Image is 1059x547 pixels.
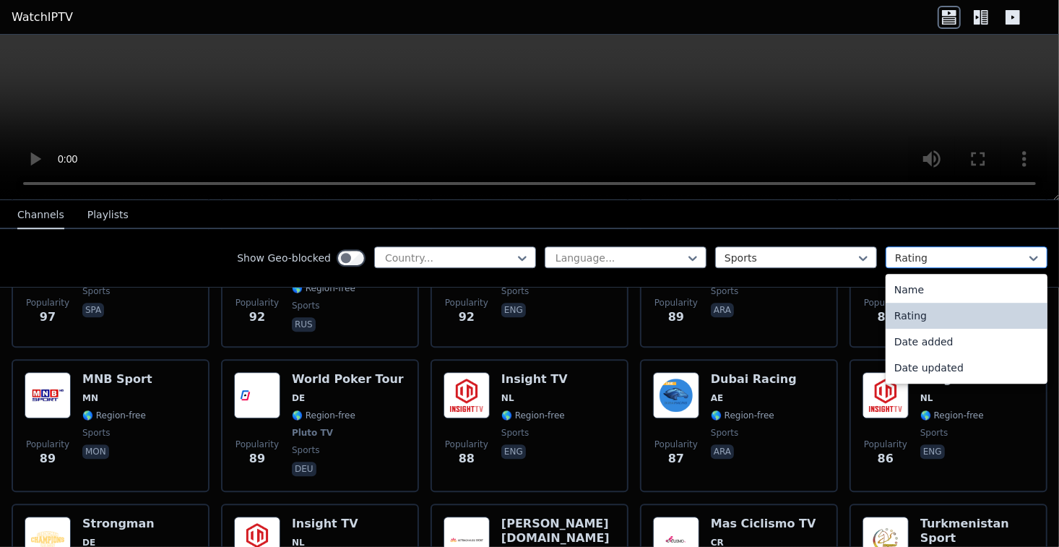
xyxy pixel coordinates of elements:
[711,303,734,317] p: ara
[654,439,698,450] span: Popularity
[653,372,699,418] img: Dubai Racing
[711,285,738,297] span: sports
[82,444,109,459] p: mon
[501,444,526,459] p: eng
[445,297,488,309] span: Popularity
[654,297,698,309] span: Popularity
[82,427,110,439] span: sports
[40,450,56,468] span: 89
[886,303,1047,329] div: Rating
[235,439,279,450] span: Popularity
[25,372,71,418] img: MNB Sport
[920,410,984,421] span: 🌎 Region-free
[920,517,1034,546] h6: Turkmenistan Sport
[459,309,475,326] span: 92
[668,309,684,326] span: 89
[444,372,490,418] img: Insight TV
[501,303,526,317] p: eng
[886,277,1047,303] div: Name
[668,450,684,468] span: 87
[292,300,319,311] span: sports
[711,410,774,421] span: 🌎 Region-free
[711,517,816,531] h6: Mas Ciclismo TV
[864,439,907,450] span: Popularity
[292,410,355,421] span: 🌎 Region-free
[864,297,907,309] span: Popularity
[920,392,933,404] span: NL
[711,372,797,387] h6: Dubai Racing
[17,202,64,229] button: Channels
[711,392,723,404] span: AE
[292,427,333,439] span: Pluto TV
[863,372,909,418] img: Insight TV
[878,309,894,326] span: 89
[292,444,319,456] span: sports
[26,297,69,309] span: Popularity
[501,285,529,297] span: sports
[249,450,265,468] span: 89
[920,427,948,439] span: sports
[82,285,110,297] span: sports
[12,9,73,26] a: WatchIPTV
[920,444,945,459] p: eng
[249,309,265,326] span: 92
[292,517,358,531] h6: Insight TV
[878,450,894,468] span: 86
[292,317,316,332] p: rus
[292,372,404,387] h6: World Poker Tour
[711,444,734,459] p: ara
[26,439,69,450] span: Popularity
[886,355,1047,381] div: Date updated
[235,297,279,309] span: Popularity
[82,410,146,421] span: 🌎 Region-free
[40,309,56,326] span: 97
[886,329,1047,355] div: Date added
[237,251,331,265] label: Show Geo-blocked
[711,427,738,439] span: sports
[82,303,104,317] p: spa
[501,392,514,404] span: NL
[292,283,355,294] span: 🌎 Region-free
[292,462,316,476] p: deu
[501,410,565,421] span: 🌎 Region-free
[82,372,152,387] h6: MNB Sport
[501,372,568,387] h6: Insight TV
[234,372,280,418] img: World Poker Tour
[87,202,129,229] button: Playlists
[459,450,475,468] span: 88
[82,517,155,531] h6: Strongman
[445,439,488,450] span: Popularity
[292,392,305,404] span: DE
[82,392,98,404] span: MN
[501,427,529,439] span: sports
